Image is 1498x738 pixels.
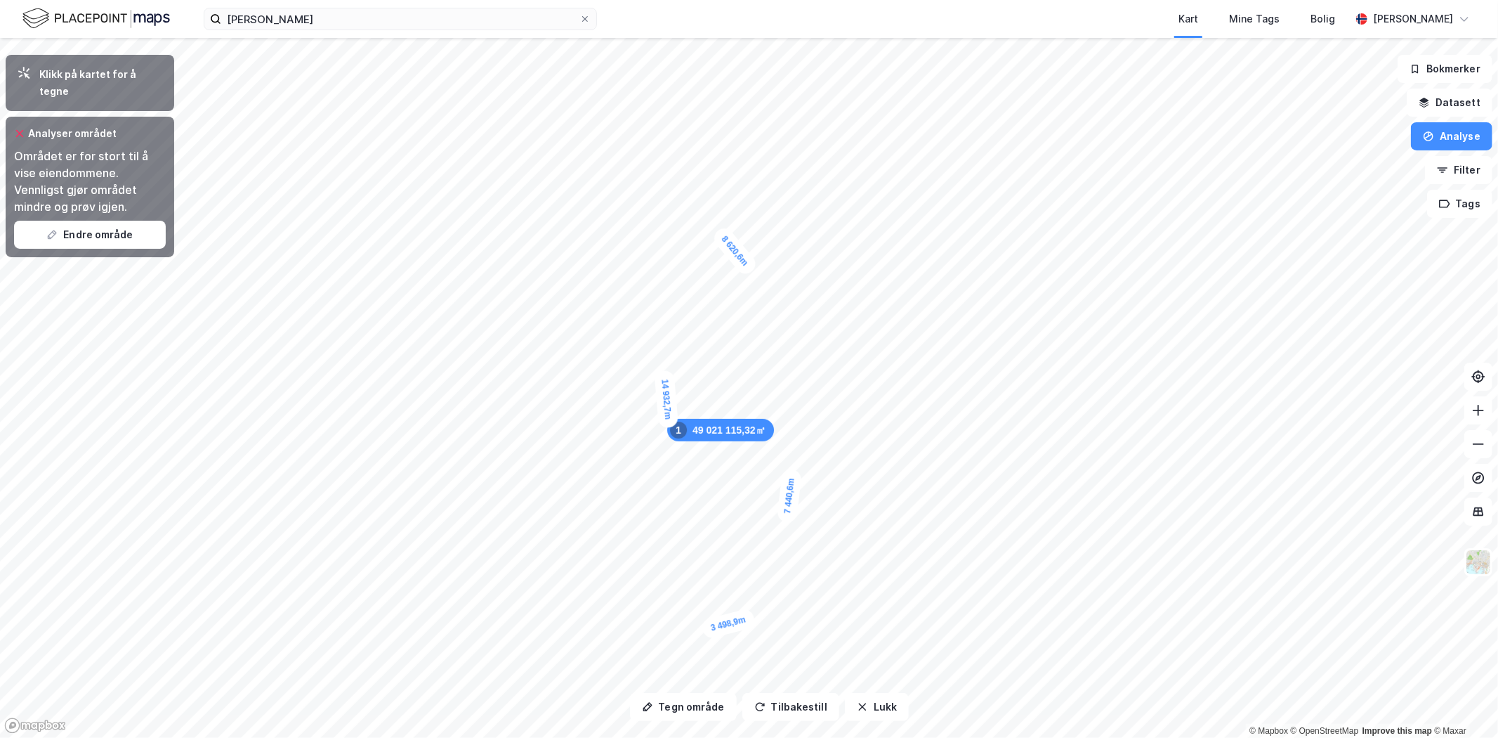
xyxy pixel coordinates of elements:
div: Kontrollprogram for chat [1428,671,1498,738]
div: Kart [1178,11,1198,27]
button: Datasett [1407,89,1492,117]
div: Map marker [667,419,774,441]
div: Map marker [777,469,802,523]
button: Tegn område [630,693,737,721]
div: 1 [670,422,687,439]
div: Bolig [1310,11,1335,27]
button: Filter [1425,156,1492,184]
button: Analyse [1411,122,1492,150]
div: Analyser området [28,125,117,142]
a: Mapbox [1249,726,1288,736]
a: Improve this map [1362,726,1432,736]
button: Tags [1427,190,1492,218]
a: Mapbox homepage [4,718,66,734]
img: logo.f888ab2527a4732fd821a326f86c7f29.svg [22,6,170,31]
div: Map marker [654,370,678,429]
div: Mine Tags [1229,11,1280,27]
div: Klikk på kartet for å tegne [39,66,163,100]
button: Tilbakestill [742,693,839,721]
button: Endre område [14,221,166,249]
a: OpenStreetMap [1291,726,1359,736]
div: Området er for stort til å vise eiendommene. Vennligst gjør området mindre og prøv igjen. [14,148,166,215]
button: Bokmerker [1398,55,1492,83]
div: Map marker [700,608,756,640]
button: Lukk [845,693,909,721]
img: Z [1465,549,1492,576]
iframe: Chat Widget [1428,671,1498,738]
div: Map marker [711,225,759,278]
input: Søk på adresse, matrikkel, gårdeiere, leietakere eller personer [221,8,579,30]
div: [PERSON_NAME] [1373,11,1453,27]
